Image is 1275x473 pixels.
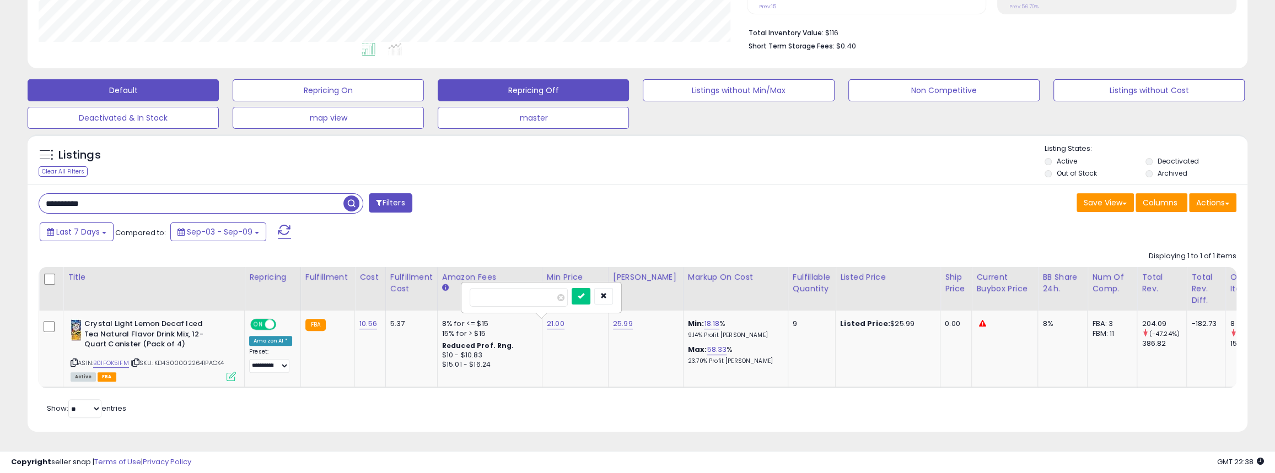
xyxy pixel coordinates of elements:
[840,271,935,283] div: Listed Price
[1092,319,1128,329] div: FBA: 3
[442,351,534,360] div: $10 - $10.83
[71,372,96,382] span: All listings currently available for purchase on Amazon
[1092,271,1132,295] div: Num of Comp.
[305,271,350,283] div: Fulfillment
[11,456,51,467] strong: Copyright
[275,320,292,329] span: OFF
[442,329,534,339] div: 15% for > $15
[793,319,827,329] div: 9
[1077,193,1134,212] button: Save View
[71,319,236,380] div: ASIN:
[115,227,166,238] span: Compared to:
[39,166,88,177] div: Clear All Filters
[1143,197,1177,208] span: Columns
[704,318,719,329] a: 18.18
[945,271,967,295] div: Ship Price
[749,41,835,51] b: Short Term Storage Fees:
[251,320,265,329] span: ON
[1158,156,1199,166] label: Deactivated
[1191,319,1217,329] div: -182.73
[683,267,788,311] th: The percentage added to the cost of goods (COGS) that forms the calculator for Min & Max prices.
[1142,319,1186,329] div: 204.09
[793,271,831,295] div: Fulfillable Quantity
[613,271,679,283] div: [PERSON_NAME]
[143,456,191,467] a: Privacy Policy
[1189,193,1236,212] button: Actions
[249,348,292,373] div: Preset:
[442,271,537,283] div: Amazon Fees
[840,318,890,329] b: Listed Price:
[1217,456,1264,467] span: 2025-09-17 22:38 GMT
[688,331,779,339] p: 9.14% Profit [PERSON_NAME]
[1136,193,1187,212] button: Columns
[1158,168,1187,178] label: Archived
[1191,271,1220,306] div: Total Rev. Diff.
[93,358,129,368] a: B01FOK5IFM
[1057,168,1097,178] label: Out of Stock
[390,319,429,329] div: 5.37
[547,271,604,283] div: Min Price
[749,25,1228,39] li: $116
[40,222,114,241] button: Last 7 Days
[359,271,381,283] div: Cost
[688,357,779,365] p: 23.70% Profit [PERSON_NAME]
[84,319,218,352] b: Crystal Light Lemon Decaf Iced Tea Natural Flavor Drink Mix, 12-Quart Canister (Pack of 4)
[688,318,704,329] b: Min:
[438,79,629,101] button: Repricing Off
[613,318,633,329] a: 25.99
[1057,156,1077,166] label: Active
[749,28,824,37] b: Total Inventory Value:
[187,226,252,237] span: Sep-03 - Sep-09
[94,456,141,467] a: Terms of Use
[840,319,932,329] div: $25.99
[369,193,412,213] button: Filters
[11,457,191,467] div: seller snap | |
[688,319,779,339] div: %
[1042,271,1083,295] div: BB Share 24h.
[249,336,292,346] div: Amazon AI *
[170,222,266,241] button: Sep-03 - Sep-09
[1230,271,1270,295] div: Ordered Items
[56,226,100,237] span: Last 7 Days
[643,79,834,101] button: Listings without Min/Max
[28,107,219,129] button: Deactivated & In Stock
[442,360,534,369] div: $15.01 - $16.24
[688,344,707,355] b: Max:
[1042,319,1079,329] div: 8%
[438,107,629,129] button: master
[707,344,727,355] a: 58.33
[58,148,101,163] h5: Listings
[442,341,514,350] b: Reduced Prof. Rng.
[305,319,326,331] small: FBA
[359,318,377,329] a: 10.56
[759,3,776,10] small: Prev: 15
[976,271,1033,295] div: Current Buybox Price
[945,319,963,329] div: 0.00
[1149,329,1179,338] small: (-47.24%)
[71,319,82,341] img: 51kR+9Dqf+L._SL40_.jpg
[390,271,433,295] div: Fulfillment Cost
[1009,3,1039,10] small: Prev: 56.70%
[1045,144,1247,154] p: Listing States:
[848,79,1040,101] button: Non Competitive
[1230,339,1274,349] div: 15
[28,79,219,101] button: Default
[688,345,779,365] div: %
[547,318,564,329] a: 21.00
[442,283,449,293] small: Amazon Fees.
[1053,79,1245,101] button: Listings without Cost
[233,79,424,101] button: Repricing On
[1142,271,1182,295] div: Total Rev.
[1142,339,1186,349] div: 386.82
[836,41,856,51] span: $0.40
[1149,251,1236,262] div: Displaying 1 to 1 of 1 items
[68,271,240,283] div: Title
[131,358,224,367] span: | SKU: KD43000022641PACK4
[47,403,126,414] span: Show: entries
[442,319,534,329] div: 8% for <= $15
[1230,319,1274,329] div: 8
[233,107,424,129] button: map view
[688,271,783,283] div: Markup on Cost
[1092,329,1128,339] div: FBM: 11
[98,372,116,382] span: FBA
